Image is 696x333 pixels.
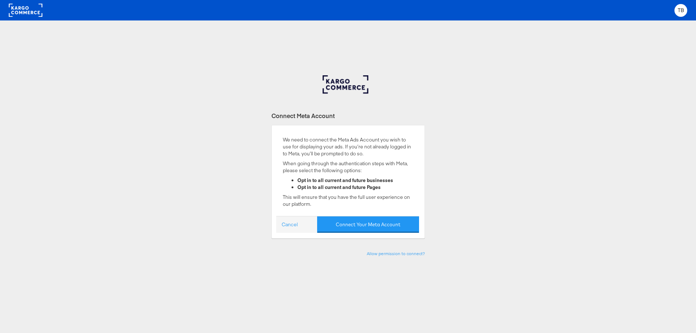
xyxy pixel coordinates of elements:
a: Allow permission to connect? [367,251,425,256]
p: This will ensure that you have the full user experience on our platform. [283,194,414,207]
button: Connect Your Meta Account [317,216,419,233]
p: When going through the authentication steps with Meta, please select the following options: [283,160,414,174]
strong: Opt in to all current and future Pages [297,184,381,190]
span: TB [678,8,684,13]
a: Cancel [282,221,298,228]
strong: Opt in to all current and future businesses [297,177,393,183]
div: Connect Meta Account [271,111,425,120]
p: We need to connect the Meta Ads Account you wish to use for displaying your ads. If you’re not al... [283,136,414,157]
